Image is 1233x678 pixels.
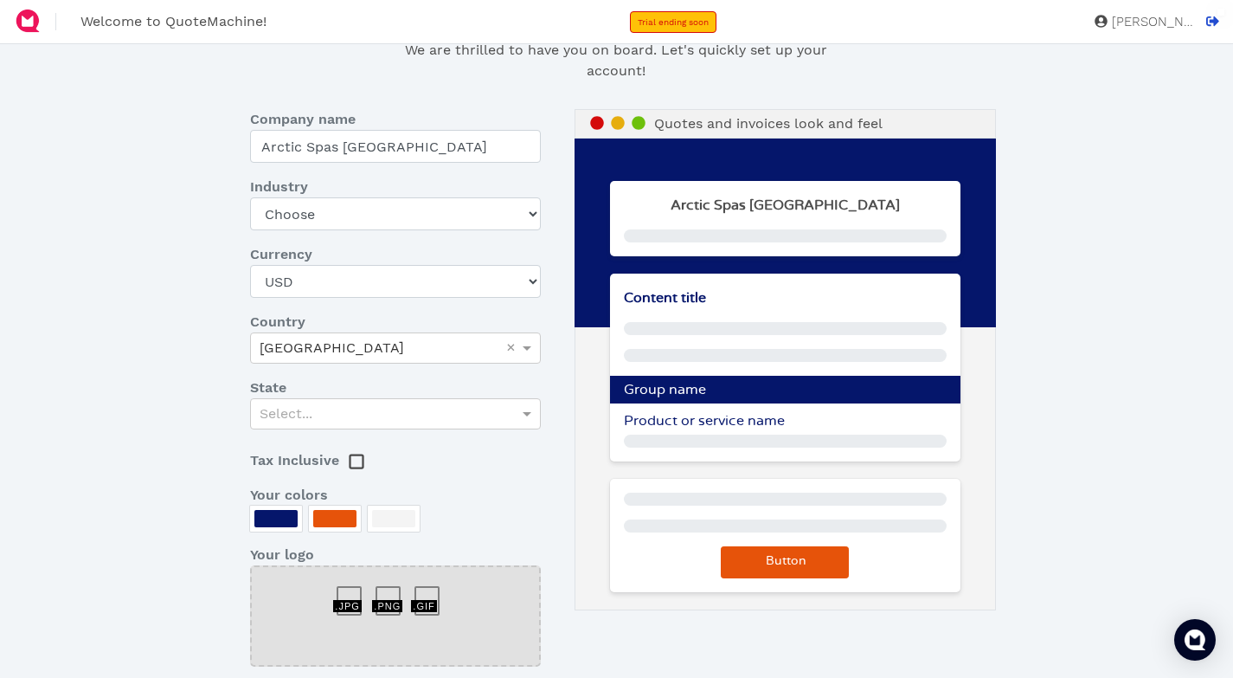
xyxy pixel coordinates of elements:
span: Button [763,555,806,567]
span: Content title [624,291,706,305]
span: Product or service name [624,414,785,428]
div: Quotes and invoices look and feel [575,109,996,139]
span: Your colors [250,485,328,506]
span: Tax Inclusive [250,452,339,468]
span: State [250,378,286,398]
span: Trial ending soon [638,17,709,27]
span: [GEOGRAPHIC_DATA] [260,339,404,356]
a: Trial ending soon [630,11,716,33]
img: QuoteM_icon_flat.png [14,7,42,35]
span: Industry [250,177,308,197]
span: × [506,339,516,355]
span: [PERSON_NAME] [1108,16,1194,29]
span: Welcome to QuoteMachine! [80,13,267,29]
div: Open Intercom Messenger [1174,619,1216,661]
span: Clear value [504,333,518,363]
span: Your logo [250,545,314,565]
div: Select... [251,399,540,429]
span: Country [250,312,305,333]
button: Button [721,546,849,578]
span: Currency [250,244,312,265]
span: Group name [624,383,706,397]
strong: Arctic Spas [GEOGRAPHIC_DATA] [671,198,900,212]
span: Company name [250,109,356,130]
